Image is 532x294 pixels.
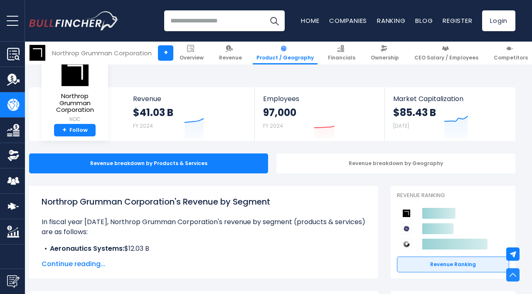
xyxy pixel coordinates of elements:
a: Market Capitalization $85.43 B [DATE] [385,87,515,141]
img: NOC logo [30,45,45,61]
p: In fiscal year [DATE], Northrop Grumman Corporation's revenue by segment (products & services) ar... [42,217,366,237]
span: Product / Geography [256,54,314,61]
span: Employees [263,95,376,103]
a: Product / Geography [253,42,318,64]
span: Overview [180,54,204,61]
small: FY 2024 [133,122,153,129]
a: Revenue Ranking [397,257,509,272]
a: Revenue [215,42,246,64]
a: +Follow [54,124,96,137]
div: Revenue breakdown by Geography [276,153,515,173]
span: Continue reading... [42,259,366,269]
a: Employees 97,000 FY 2024 [255,87,384,141]
a: Financials [324,42,359,64]
p: Revenue Ranking [397,192,509,199]
small: NOC [48,116,101,123]
img: GE Aerospace competitors logo [401,223,412,234]
strong: $41.03 B [133,106,173,119]
a: Northrop Grumman Corporation NOC [48,58,102,124]
span: Revenue [219,54,242,61]
small: [DATE] [393,122,409,129]
img: RTX Corporation competitors logo [401,239,412,250]
a: Ranking [377,16,405,25]
div: Northrop Grumman Corporation [52,48,152,58]
span: Competitors [494,54,528,61]
strong: $85.43 B [393,106,436,119]
a: Overview [176,42,207,64]
a: Home [301,16,319,25]
button: Search [264,10,285,31]
li: $12.03 B [42,244,366,254]
span: Revenue [133,95,246,103]
span: Market Capitalization [393,95,506,103]
div: Revenue breakdown by Products & Services [29,153,268,173]
a: Companies [329,16,367,25]
span: CEO Salary / Employees [414,54,478,61]
small: FY 2024 [263,122,283,129]
img: Northrop Grumman Corporation competitors logo [401,208,412,219]
a: Register [443,16,472,25]
a: Go to homepage [29,11,118,30]
a: CEO Salary / Employees [411,42,482,64]
a: Login [482,10,515,31]
img: Bullfincher logo [29,11,119,30]
a: Competitors [490,42,532,64]
a: Ownership [367,42,403,64]
b: Aeronautics Systems: [50,244,124,253]
h1: Northrop Grumman Corporation's Revenue by Segment [42,195,366,208]
a: + [158,45,173,61]
strong: 97,000 [263,106,296,119]
strong: + [62,126,66,134]
a: Blog [415,16,433,25]
img: NOC logo [60,59,89,86]
span: Ownership [371,54,399,61]
span: Northrop Grumman Corporation [48,93,101,114]
img: Ownership [7,149,20,162]
span: Financials [328,54,355,61]
a: Revenue $41.03 B FY 2024 [125,87,255,141]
